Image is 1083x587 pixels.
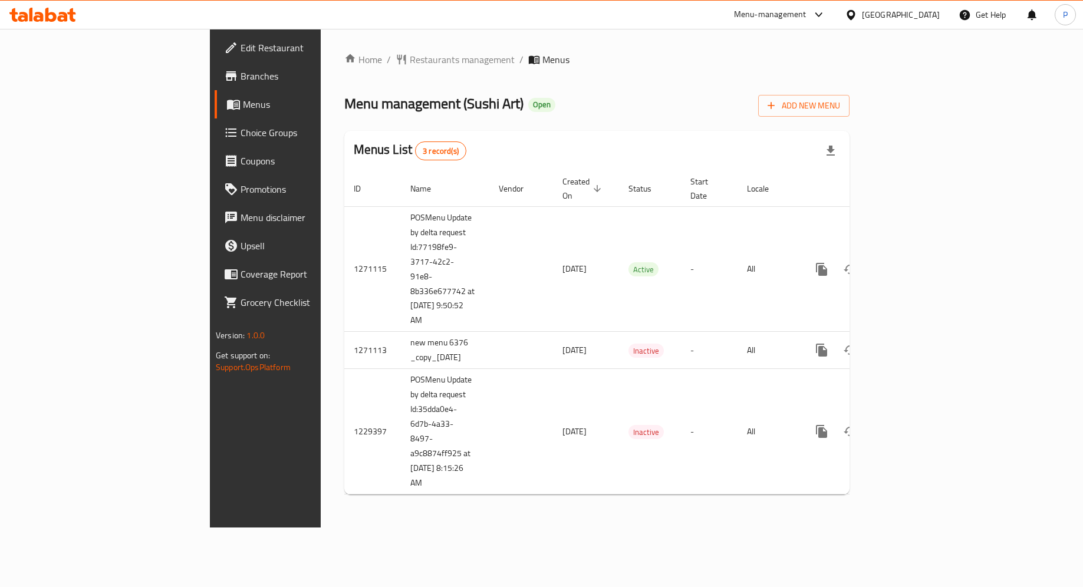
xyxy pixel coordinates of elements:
[542,52,570,67] span: Menus
[738,206,798,332] td: All
[836,417,864,446] button: Change Status
[734,8,807,22] div: Menu-management
[215,118,391,147] a: Choice Groups
[628,344,664,358] span: Inactive
[401,206,489,332] td: POSMenu Update by delta request Id:77198fe9-3717-42c2-91e8-8b336e677742 at [DATE] 9:50:52 AM
[1063,8,1068,21] span: P
[528,100,555,110] span: Open
[415,141,466,160] div: Total records count
[628,426,664,439] span: Inactive
[215,260,391,288] a: Coverage Report
[241,210,381,225] span: Menu disclaimer
[738,369,798,494] td: All
[401,332,489,369] td: new menu 6376 _copy_[DATE]
[808,336,836,364] button: more
[862,8,940,21] div: [GEOGRAPHIC_DATA]
[747,182,784,196] span: Locale
[681,206,738,332] td: -
[354,182,376,196] span: ID
[241,267,381,281] span: Coverage Report
[243,97,381,111] span: Menus
[216,328,245,343] span: Version:
[681,369,738,494] td: -
[410,52,515,67] span: Restaurants management
[241,69,381,83] span: Branches
[628,263,659,276] span: Active
[241,295,381,309] span: Grocery Checklist
[216,348,270,363] span: Get support on:
[354,141,466,160] h2: Menus List
[562,174,605,203] span: Created On
[836,336,864,364] button: Change Status
[817,137,845,165] div: Export file
[528,98,555,112] div: Open
[241,182,381,196] span: Promotions
[215,34,391,62] a: Edit Restaurant
[215,62,391,90] a: Branches
[562,342,587,358] span: [DATE]
[562,424,587,439] span: [DATE]
[215,203,391,232] a: Menu disclaimer
[836,255,864,283] button: Change Status
[215,147,391,175] a: Coupons
[241,126,381,140] span: Choice Groups
[216,360,291,375] a: Support.OpsPlatform
[344,171,930,495] table: enhanced table
[241,41,381,55] span: Edit Restaurant
[681,332,738,369] td: -
[401,369,489,494] td: POSMenu Update by delta request Id:35dda0e4-6d7b-4a33-8497-a9c8874ff925 at [DATE] 8:15:26 AM
[410,182,446,196] span: Name
[215,90,391,118] a: Menus
[246,328,265,343] span: 1.0.0
[215,288,391,316] a: Grocery Checklist
[519,52,524,67] li: /
[344,52,850,67] nav: breadcrumb
[738,332,798,369] td: All
[628,182,667,196] span: Status
[241,154,381,168] span: Coupons
[628,425,664,439] div: Inactive
[768,98,840,113] span: Add New Menu
[808,417,836,446] button: more
[215,175,391,203] a: Promotions
[241,239,381,253] span: Upsell
[690,174,723,203] span: Start Date
[344,90,524,117] span: Menu management ( Sushi Art )
[808,255,836,283] button: more
[215,232,391,260] a: Upsell
[396,52,515,67] a: Restaurants management
[499,182,539,196] span: Vendor
[562,261,587,276] span: [DATE]
[628,262,659,276] div: Active
[798,171,930,207] th: Actions
[758,95,850,117] button: Add New Menu
[416,146,466,157] span: 3 record(s)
